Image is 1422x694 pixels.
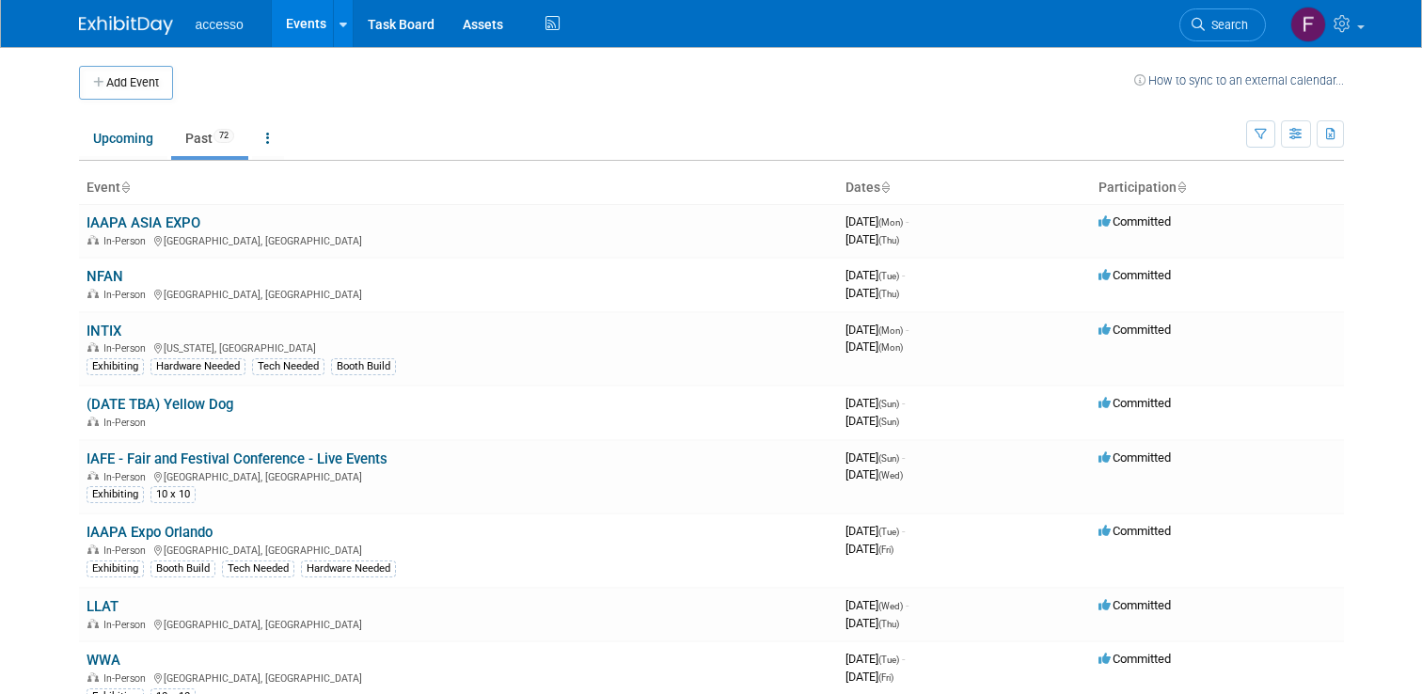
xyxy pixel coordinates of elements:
span: [DATE] [845,323,908,337]
span: [DATE] [845,396,905,410]
a: NFAN [87,268,123,285]
span: (Wed) [878,470,903,481]
a: Upcoming [79,120,167,156]
span: - [906,323,908,337]
span: Committed [1098,524,1171,538]
a: IAAPA ASIA EXPO [87,214,200,231]
a: Search [1179,8,1266,41]
img: In-Person Event [87,471,99,481]
span: (Sun) [878,399,899,409]
span: In-Person [103,235,151,247]
span: [DATE] [845,467,903,481]
div: [GEOGRAPHIC_DATA], [GEOGRAPHIC_DATA] [87,542,830,557]
button: Add Event [79,66,173,100]
th: Dates [838,172,1091,204]
span: [DATE] [845,524,905,538]
span: - [906,214,908,229]
a: Sort by Participation Type [1177,180,1186,195]
span: In-Person [103,342,151,355]
span: Search [1205,18,1248,32]
a: WWA [87,652,120,669]
span: In-Person [103,471,151,483]
span: In-Person [103,544,151,557]
span: [DATE] [845,414,899,428]
span: [DATE] [845,670,893,684]
div: Booth Build [331,358,396,375]
span: Committed [1098,323,1171,337]
img: In-Person Event [87,342,99,352]
span: (Thu) [878,619,899,629]
span: (Mon) [878,325,903,336]
img: In-Person Event [87,544,99,554]
span: - [902,396,905,410]
a: Sort by Start Date [880,180,890,195]
div: [GEOGRAPHIC_DATA], [GEOGRAPHIC_DATA] [87,468,830,483]
span: In-Person [103,619,151,631]
span: (Mon) [878,217,903,228]
span: - [902,524,905,538]
span: Committed [1098,268,1171,282]
div: Exhibiting [87,486,144,503]
span: (Fri) [878,672,893,683]
img: In-Person Event [87,235,99,244]
span: [DATE] [845,652,905,666]
div: Exhibiting [87,358,144,375]
span: - [902,450,905,465]
span: [DATE] [845,598,908,612]
img: Flannery Higgins [1290,7,1326,42]
img: ExhibitDay [79,16,173,35]
span: Committed [1098,214,1171,229]
a: LLAT [87,598,118,615]
span: [DATE] [845,542,893,556]
a: (DATE TBA) Yellow Dog [87,396,233,413]
div: Hardware Needed [301,560,396,577]
th: Participation [1091,172,1344,204]
a: Sort by Event Name [120,180,130,195]
span: - [902,652,905,666]
span: [DATE] [845,339,903,354]
div: [GEOGRAPHIC_DATA], [GEOGRAPHIC_DATA] [87,232,830,247]
div: [GEOGRAPHIC_DATA], [GEOGRAPHIC_DATA] [87,616,830,631]
div: Exhibiting [87,560,144,577]
span: (Thu) [878,235,899,245]
span: (Tue) [878,655,899,665]
img: In-Person Event [87,289,99,298]
span: [DATE] [845,214,908,229]
span: [DATE] [845,286,899,300]
span: Committed [1098,396,1171,410]
span: Committed [1098,598,1171,612]
a: Past72 [171,120,248,156]
a: IAAPA Expo Orlando [87,524,213,541]
span: [DATE] [845,450,905,465]
span: In-Person [103,289,151,301]
span: [DATE] [845,232,899,246]
span: [DATE] [845,268,905,282]
div: [GEOGRAPHIC_DATA], [GEOGRAPHIC_DATA] [87,286,830,301]
div: [US_STATE], [GEOGRAPHIC_DATA] [87,339,830,355]
span: (Sun) [878,417,899,427]
span: In-Person [103,672,151,685]
span: Committed [1098,450,1171,465]
span: - [906,598,908,612]
a: How to sync to an external calendar... [1134,73,1344,87]
span: (Fri) [878,544,893,555]
span: Committed [1098,652,1171,666]
img: In-Person Event [87,417,99,426]
div: [GEOGRAPHIC_DATA], [GEOGRAPHIC_DATA] [87,670,830,685]
span: 72 [213,129,234,143]
span: (Wed) [878,601,903,611]
div: 10 x 10 [150,486,196,503]
span: (Thu) [878,289,899,299]
span: (Mon) [878,342,903,353]
span: (Tue) [878,527,899,537]
span: (Tue) [878,271,899,281]
div: Tech Needed [252,358,324,375]
img: In-Person Event [87,672,99,682]
span: In-Person [103,417,151,429]
span: [DATE] [845,616,899,630]
div: Tech Needed [222,560,294,577]
span: accesso [196,17,244,32]
th: Event [79,172,838,204]
div: Hardware Needed [150,358,245,375]
a: IAFE - Fair and Festival Conference - Live Events [87,450,387,467]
